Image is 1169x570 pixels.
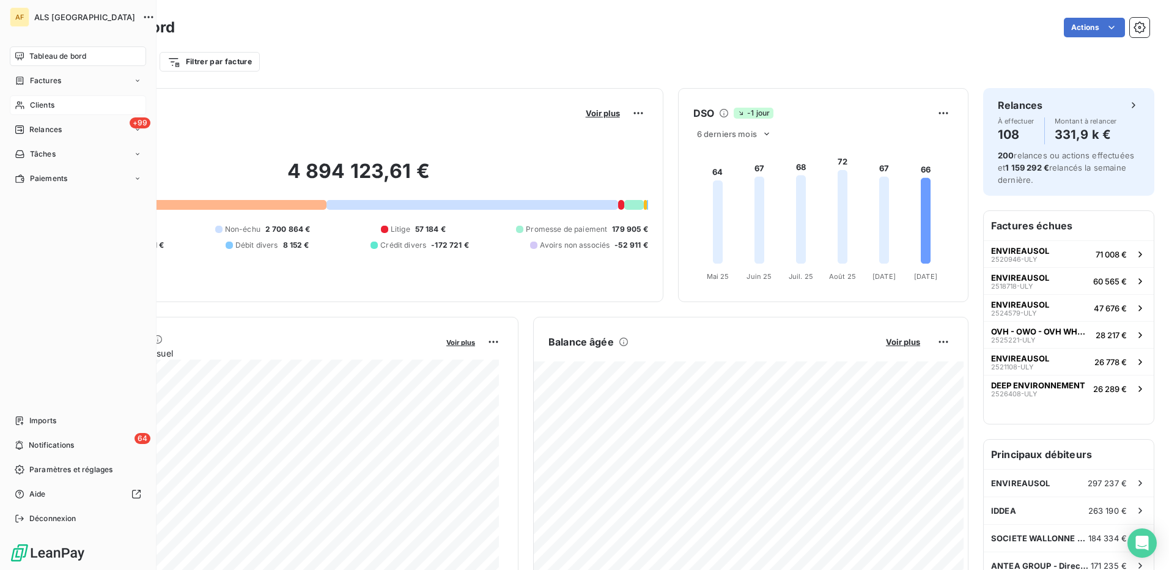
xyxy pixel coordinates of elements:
[991,336,1035,344] span: 2525221-ULY
[697,129,757,139] span: 6 derniers mois
[29,440,74,451] span: Notifications
[1094,357,1127,367] span: 26 778 €
[991,273,1049,283] span: ENVIREAUSOL
[991,327,1091,336] span: OVH - OWO - OVH WHOIS OFFUSCATOR
[1088,478,1127,488] span: 297 237 €
[984,348,1154,375] button: ENVIREAUSOL2521108-ULY26 778 €
[29,415,56,426] span: Imports
[130,117,150,128] span: +99
[10,7,29,27] div: AF
[1064,18,1125,37] button: Actions
[991,283,1033,290] span: 2518718-ULY
[998,98,1042,113] h6: Relances
[29,51,86,62] span: Tableau de bord
[872,272,896,281] tspan: [DATE]
[526,224,607,235] span: Promesse de paiement
[69,159,648,196] h2: 4 894 123,61 €
[984,440,1154,469] h6: Principaux débiteurs
[984,294,1154,321] button: ENVIREAUSOL2524579-ULY47 676 €
[30,149,56,160] span: Tâches
[30,75,61,86] span: Factures
[225,224,260,235] span: Non-échu
[886,337,920,347] span: Voir plus
[235,240,278,251] span: Débit divers
[991,506,1016,516] span: IDDEA
[991,300,1049,309] span: ENVIREAUSOL
[1096,330,1127,340] span: 28 217 €
[1088,506,1127,516] span: 263 190 €
[1055,117,1117,125] span: Montant à relancer
[984,267,1154,294] button: ENVIREAUSOL2518718-ULY60 565 €
[283,240,309,251] span: 8 152 €
[789,272,813,281] tspan: Juil. 25
[706,272,729,281] tspan: Mai 25
[991,256,1037,263] span: 2520946-ULY
[991,353,1049,363] span: ENVIREAUSOL
[10,543,86,563] img: Logo LeanPay
[1093,276,1127,286] span: 60 565 €
[614,240,647,251] span: -52 911 €
[135,433,150,444] span: 64
[443,336,479,347] button: Voir plus
[540,240,610,251] span: Avoirs non associés
[29,489,46,500] span: Aide
[29,513,76,524] span: Déconnexion
[991,533,1088,543] span: SOCIETE WALLONNE DES EAUX SCRL - SW
[998,150,1134,185] span: relances ou actions effectuées et relancés la semaine dernière.
[882,336,924,347] button: Voir plus
[30,173,67,184] span: Paiements
[29,124,62,135] span: Relances
[548,335,614,349] h6: Balance âgée
[10,484,146,504] a: Aide
[586,108,620,118] span: Voir plus
[991,309,1036,317] span: 2524579-ULY
[693,106,714,120] h6: DSO
[34,12,135,22] span: ALS [GEOGRAPHIC_DATA]
[160,52,260,72] button: Filtrer par facture
[747,272,772,281] tspan: Juin 25
[1088,533,1127,543] span: 184 334 €
[998,125,1034,144] h4: 108
[380,240,426,251] span: Crédit divers
[984,321,1154,348] button: OVH - OWO - OVH WHOIS OFFUSCATOR2525221-ULY28 217 €
[1005,163,1049,172] span: 1 159 292 €
[431,240,469,251] span: -172 721 €
[391,224,410,235] span: Litige
[991,380,1085,390] span: DEEP ENVIRONNEMENT
[265,224,311,235] span: 2 700 864 €
[30,100,54,111] span: Clients
[998,117,1034,125] span: À effectuer
[991,363,1033,371] span: 2521108-ULY
[1127,528,1157,558] div: Open Intercom Messenger
[829,272,856,281] tspan: Août 25
[1055,125,1117,144] h4: 331,9 k €
[1094,303,1127,313] span: 47 676 €
[1096,250,1127,259] span: 71 008 €
[69,347,438,360] span: Chiffre d'affaires mensuel
[914,272,937,281] tspan: [DATE]
[984,240,1154,267] button: ENVIREAUSOL2520946-ULY71 008 €
[1093,384,1127,394] span: 26 289 €
[612,224,647,235] span: 179 905 €
[582,108,624,119] button: Voir plus
[991,390,1037,398] span: 2526408-ULY
[984,211,1154,240] h6: Factures échues
[446,338,475,347] span: Voir plus
[29,464,112,475] span: Paramètres et réglages
[415,224,446,235] span: 57 184 €
[734,108,773,119] span: -1 jour
[991,246,1049,256] span: ENVIREAUSOL
[998,150,1014,160] span: 200
[991,478,1050,488] span: ENVIREAUSOL
[984,375,1154,402] button: DEEP ENVIRONNEMENT2526408-ULY26 289 €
